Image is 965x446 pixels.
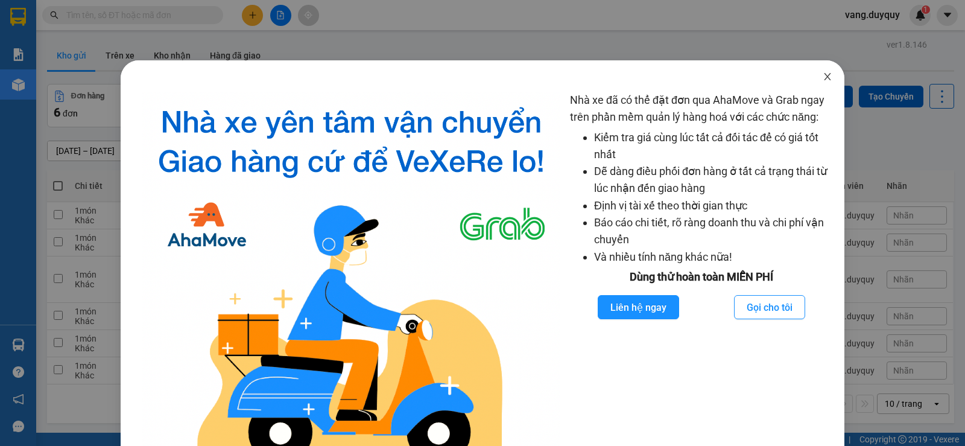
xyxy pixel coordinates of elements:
[747,300,793,315] span: Gọi cho tôi
[594,197,832,214] li: Định vị tài xế theo thời gian thực
[811,60,844,94] button: Close
[594,129,832,164] li: Kiểm tra giá cùng lúc tất cả đối tác để có giá tốt nhất
[734,295,805,319] button: Gọi cho tôi
[823,72,832,81] span: close
[570,269,832,285] div: Dùng thử hoàn toàn MIỄN PHÍ
[598,295,679,319] button: Liên hệ ngay
[594,214,832,249] li: Báo cáo chi tiết, rõ ràng doanh thu và chi phí vận chuyển
[594,163,832,197] li: Dễ dàng điều phối đơn hàng ở tất cả trạng thái từ lúc nhận đến giao hàng
[610,300,666,315] span: Liên hệ ngay
[594,249,832,266] li: Và nhiều tính năng khác nữa!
